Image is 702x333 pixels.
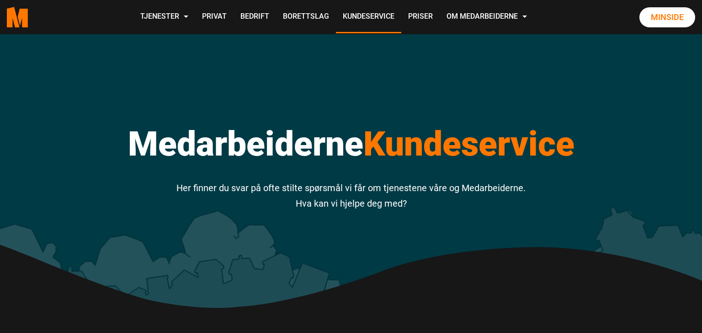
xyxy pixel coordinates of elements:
a: Minside [639,7,695,27]
a: Tjenester [133,1,195,33]
h1: Medarbeiderne [77,123,625,164]
a: Om Medarbeiderne [440,1,534,33]
a: Priser [401,1,440,33]
a: Privat [195,1,234,33]
a: Borettslag [276,1,336,33]
a: Bedrift [234,1,276,33]
p: Her finner du svar på ofte stilte spørsmål vi får om tjenestene våre og Medarbeiderne. Hva kan vi... [77,180,625,211]
a: Kundeservice [336,1,401,33]
span: Kundeservice [363,124,574,164]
